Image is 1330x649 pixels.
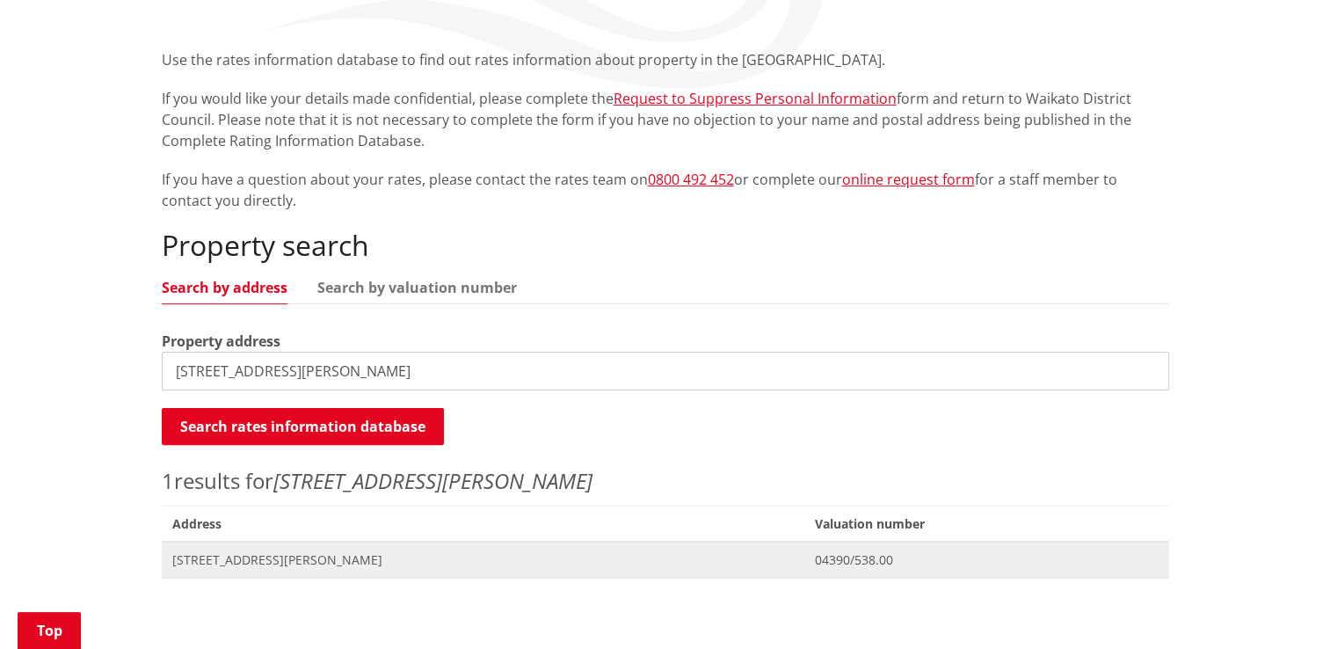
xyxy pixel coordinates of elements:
[648,170,734,189] a: 0800 492 452
[1249,575,1312,638] iframe: Messenger Launcher
[162,281,287,295] a: Search by address
[273,466,592,495] em: [STREET_ADDRESS][PERSON_NAME]
[172,551,795,569] span: [STREET_ADDRESS][PERSON_NAME]
[815,551,1158,569] span: 04390/538.00
[162,408,444,445] button: Search rates information database
[842,170,975,189] a: online request form
[162,352,1169,390] input: e.g. Duke Street NGARUAWAHIA
[18,612,81,649] a: Top
[162,331,280,352] label: Property address
[162,542,1169,578] a: [STREET_ADDRESS][PERSON_NAME] 04390/538.00
[614,89,897,108] a: Request to Suppress Personal Information
[317,281,517,295] a: Search by valuation number
[162,465,1169,497] p: results for
[162,49,1169,70] p: Use the rates information database to find out rates information about property in the [GEOGRAPHI...
[162,466,174,495] span: 1
[804,506,1168,542] span: Valuation number
[162,88,1169,151] p: If you would like your details made confidential, please complete the form and return to Waikato ...
[162,229,1169,262] h2: Property search
[162,169,1169,211] p: If you have a question about your rates, please contact the rates team on or complete our for a s...
[162,506,805,542] span: Address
